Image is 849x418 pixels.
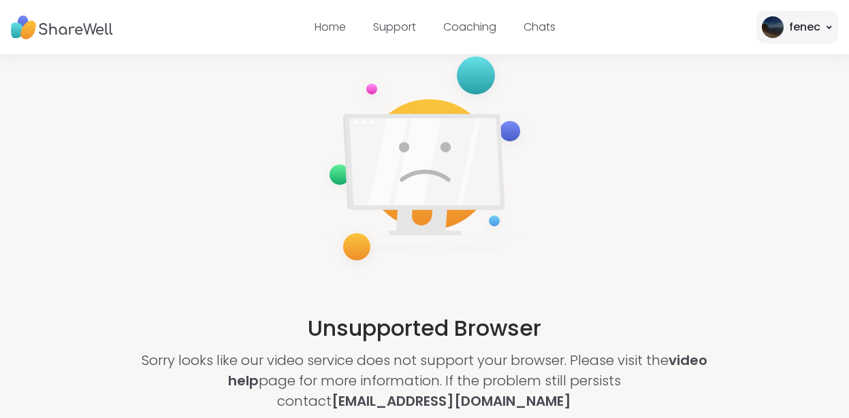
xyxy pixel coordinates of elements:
h2: Unsupported Browser [308,312,541,345]
p: Sorry looks like our video service does not support your browser. Please visit the page for more ... [142,350,707,411]
a: Coaching [443,19,496,35]
a: Chats [524,19,556,35]
a: Support [373,19,416,35]
img: ShareWell Nav Logo [11,9,113,46]
img: not-supported [319,48,531,274]
div: fenec [789,19,820,35]
a: [EMAIL_ADDRESS][DOMAIN_NAME] [332,391,571,411]
a: Home [315,19,346,35]
img: fenec [762,16,784,38]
